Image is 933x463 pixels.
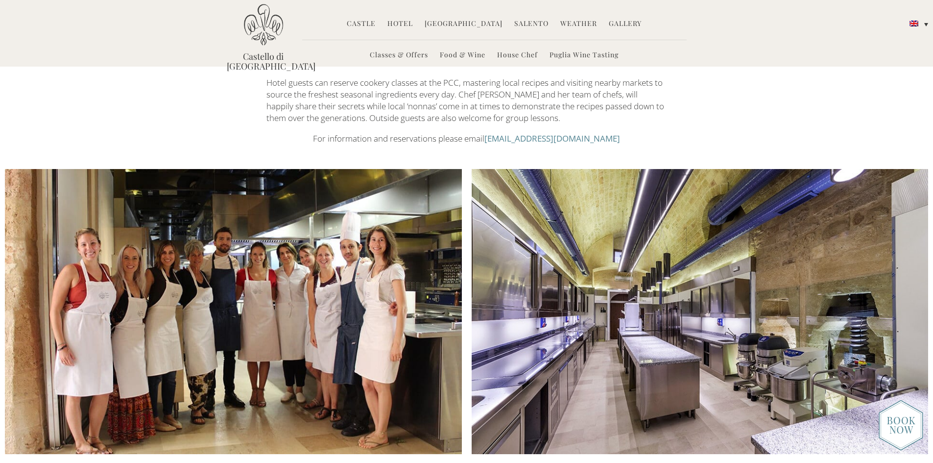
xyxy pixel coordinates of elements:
a: [EMAIL_ADDRESS][DOMAIN_NAME] [484,133,620,144]
a: House Chef [497,50,538,61]
a: Weather [560,19,597,30]
a: Puglia Wine Tasting [550,50,619,61]
a: Classes & Offers [370,50,428,61]
a: Hotel [387,19,413,30]
img: English [909,21,918,26]
img: Castello di Ugento [244,4,283,46]
p: For information and reservations please email [266,133,667,145]
img: new-booknow.png [879,400,923,451]
p: Hotel guests can reserve cookery classes at the PCC, mastering local recipes and visiting nearby ... [266,77,667,124]
a: Food & Wine [440,50,485,61]
a: Salento [514,19,549,30]
a: Gallery [609,19,642,30]
a: [GEOGRAPHIC_DATA] [425,19,502,30]
img: Patisserie_95.jpg [472,169,929,454]
a: Castle [347,19,376,30]
img: Students_chefT.jpg [5,169,462,454]
a: Castello di [GEOGRAPHIC_DATA] [227,51,300,71]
